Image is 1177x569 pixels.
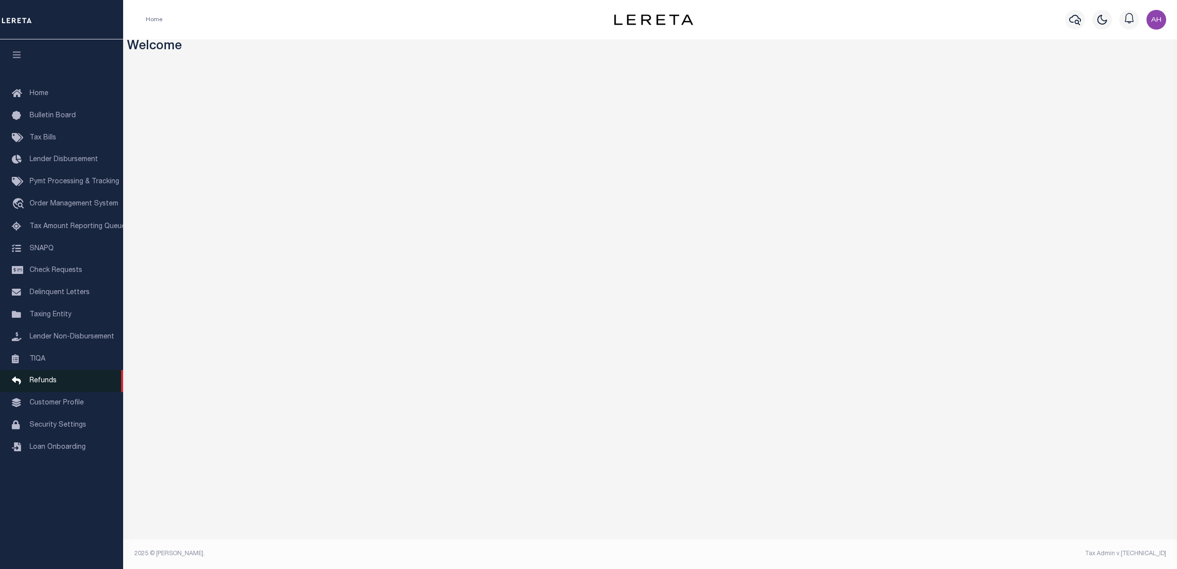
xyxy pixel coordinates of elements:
img: logo-dark.svg [614,14,693,25]
span: Order Management System [30,201,118,207]
span: Loan Onboarding [30,444,86,451]
span: SNAPQ [30,245,54,252]
span: Tax Amount Reporting Queue [30,223,126,230]
div: 2025 © [PERSON_NAME]. [127,549,651,558]
img: svg+xml;base64,PHN2ZyB4bWxucz0iaHR0cDovL3d3dy53My5vcmcvMjAwMC9zdmciIHBvaW50ZXItZXZlbnRzPSJub25lIi... [1146,10,1166,30]
span: TIQA [30,355,45,362]
div: Tax Admin v.[TECHNICAL_ID] [657,549,1166,558]
span: Customer Profile [30,400,84,406]
i: travel_explore [12,198,28,211]
li: Home [146,15,163,24]
span: Lender Disbursement [30,156,98,163]
span: Pymt Processing & Tracking [30,178,119,185]
h3: Welcome [127,39,1174,55]
span: Security Settings [30,422,86,429]
span: Lender Non-Disbursement [30,334,114,340]
span: Delinquent Letters [30,289,90,296]
span: Taxing Entity [30,311,71,318]
span: Home [30,90,48,97]
span: Tax Bills [30,134,56,141]
span: Bulletin Board [30,112,76,119]
span: Check Requests [30,267,82,274]
span: Refunds [30,377,57,384]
